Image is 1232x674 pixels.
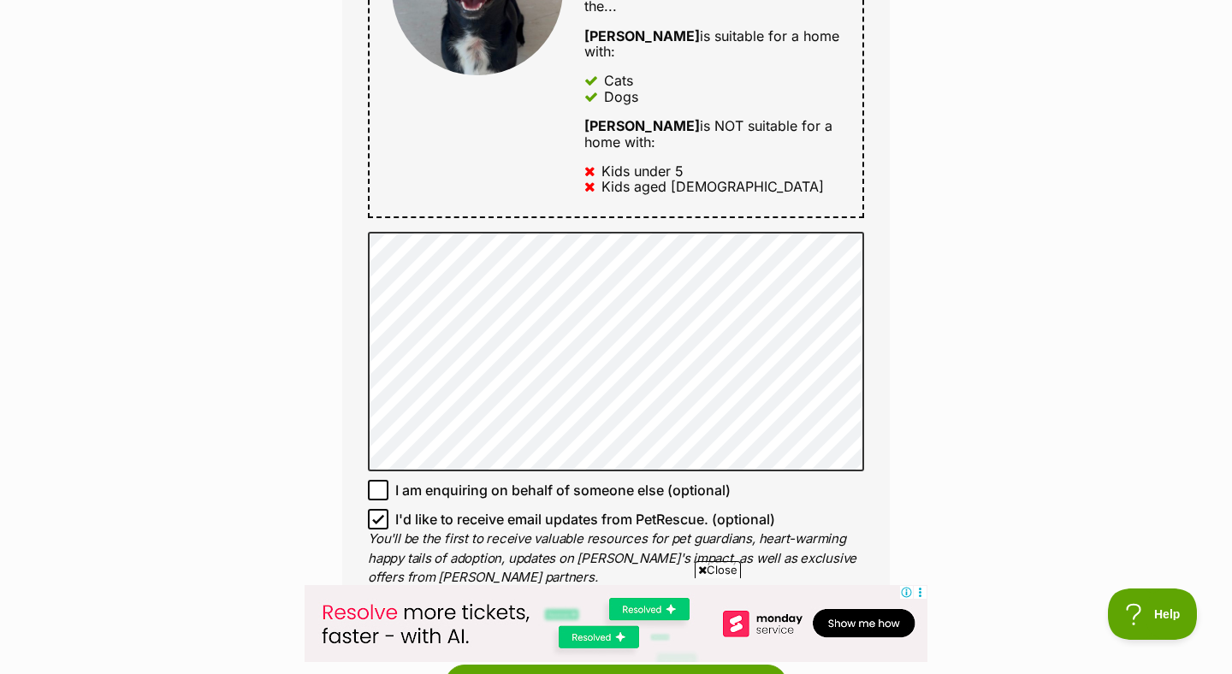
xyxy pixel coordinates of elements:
div: is NOT suitable for a home with: [584,118,840,150]
div: Cats [604,73,633,88]
div: Kids under 5 [601,163,684,179]
div: Kids aged [DEMOGRAPHIC_DATA] [601,179,824,194]
div: Dogs [604,89,638,104]
div: is suitable for a home with: [584,28,840,60]
span: Close [695,561,741,578]
iframe: Help Scout Beacon - Open [1108,588,1198,640]
span: I'd like to receive email updates from PetRescue. (optional) [395,509,775,529]
p: You'll be the first to receive valuable resources for pet guardians, heart-warming happy tails of... [368,529,864,588]
span: I am enquiring on behalf of someone else (optional) [395,480,731,500]
strong: [PERSON_NAME] [584,27,700,44]
strong: [PERSON_NAME] [584,117,700,134]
